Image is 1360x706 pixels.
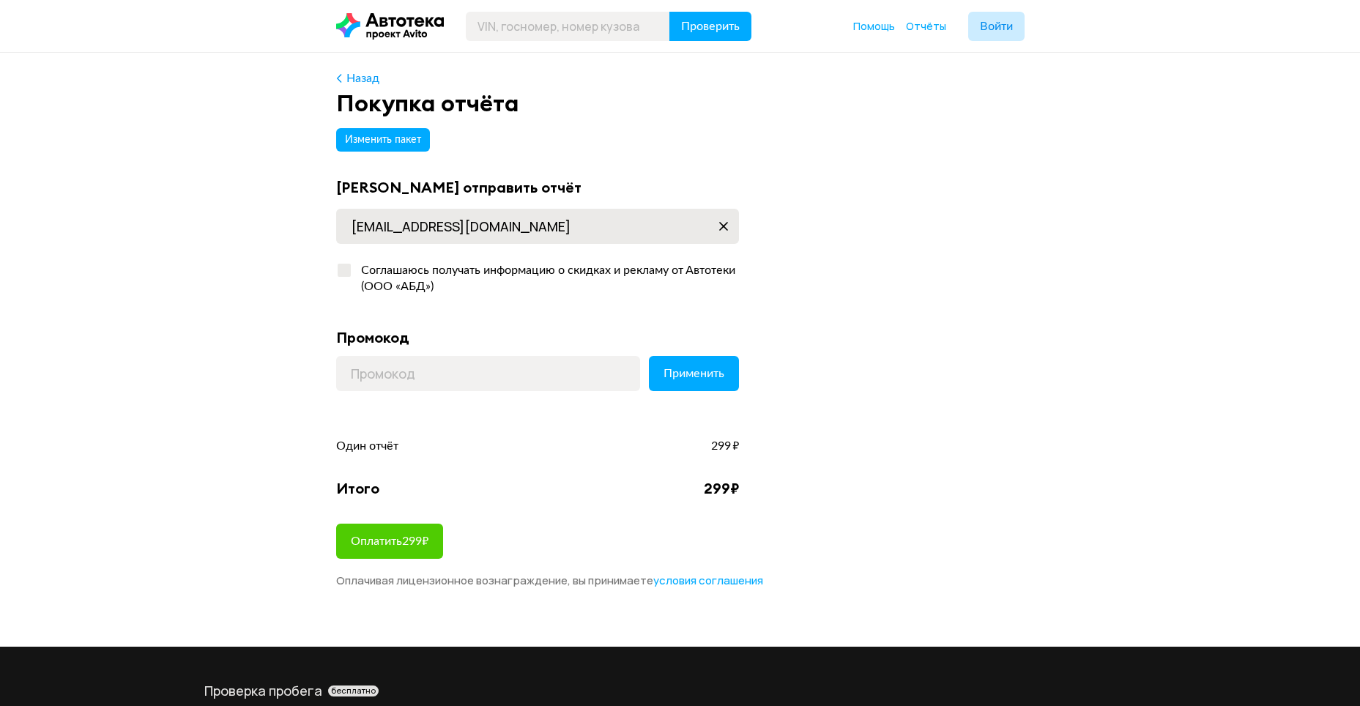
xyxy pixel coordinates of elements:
[968,12,1025,41] button: Войти
[466,12,670,41] input: VIN, госномер, номер кузова
[681,21,740,32] span: Проверить
[980,21,1013,32] span: Войти
[336,524,443,559] button: Оплатить299₽
[653,573,763,588] a: условия соглашения
[346,70,379,86] div: Назад
[336,178,739,197] div: [PERSON_NAME] отправить отчёт
[336,328,739,347] div: Промокод
[711,438,739,454] span: 299 ₽
[345,135,421,145] span: Изменить пакет
[336,438,398,454] span: Один отчёт
[669,12,751,41] button: Проверить
[649,356,739,391] button: Применить
[704,479,739,498] div: 299 ₽
[664,368,724,379] span: Применить
[336,479,379,498] div: Итого
[336,90,1025,116] div: Покупка отчёта
[352,262,739,294] div: Соглашаюсь получать информацию о скидках и рекламу от Автотеки (ООО «АБД»)
[204,682,1156,699] a: Проверка пробегабесплатно
[331,685,376,696] span: бесплатно
[853,19,895,33] span: Помощь
[336,209,739,244] input: Адрес почты
[204,682,1156,699] div: Проверка пробега
[906,19,946,33] span: Отчёты
[351,535,428,547] span: Оплатить 299 ₽
[853,19,895,34] a: Помощь
[336,128,430,152] button: Изменить пакет
[906,19,946,34] a: Отчёты
[336,356,640,391] input: Промокод
[336,573,763,588] span: Оплачивая лицензионное вознаграждение, вы принимаете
